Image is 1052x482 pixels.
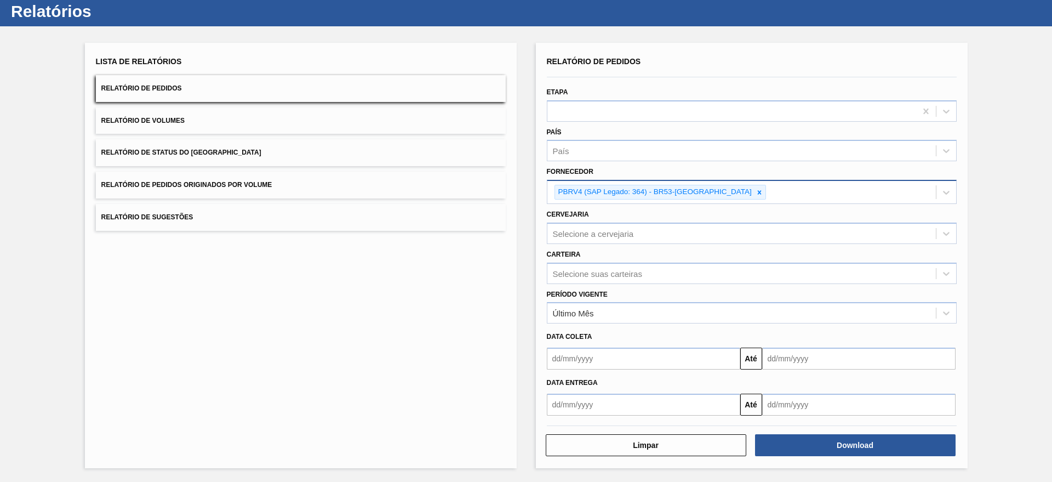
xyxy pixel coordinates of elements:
div: Último Mês [553,309,594,318]
span: Relatório de Status do [GEOGRAPHIC_DATA] [101,149,261,156]
button: Relatório de Status do [GEOGRAPHIC_DATA] [96,139,506,166]
input: dd/mm/yyyy [762,348,956,370]
span: Data Entrega [547,379,598,387]
span: Lista de Relatórios [96,57,182,66]
label: Cervejaria [547,211,589,218]
input: dd/mm/yyyy [547,348,740,370]
span: Relatório de Pedidos [547,57,641,66]
label: Período Vigente [547,291,608,298]
input: dd/mm/yyyy [547,394,740,416]
span: Relatório de Sugestões [101,213,193,221]
label: Fornecedor [547,168,593,175]
span: Relatório de Pedidos Originados por Volume [101,181,272,189]
label: Etapa [547,88,568,96]
button: Limpar [546,434,746,456]
button: Relatório de Sugestões [96,204,506,231]
span: Relatório de Pedidos [101,84,182,92]
button: Até [740,394,762,416]
button: Até [740,348,762,370]
div: Selecione suas carteiras [553,269,642,278]
button: Relatório de Pedidos [96,75,506,102]
input: dd/mm/yyyy [762,394,956,416]
div: Selecione a cervejaria [553,229,634,238]
button: Relatório de Volumes [96,107,506,134]
h1: Relatórios [11,5,205,18]
button: Relatório de Pedidos Originados por Volume [96,172,506,199]
label: País [547,128,562,136]
span: Relatório de Volumes [101,117,185,124]
div: PBRV4 (SAP Legado: 364) - BR53-[GEOGRAPHIC_DATA] [555,185,753,199]
label: Carteira [547,251,581,258]
span: Data coleta [547,333,592,341]
button: Download [755,434,956,456]
div: País [553,146,569,156]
